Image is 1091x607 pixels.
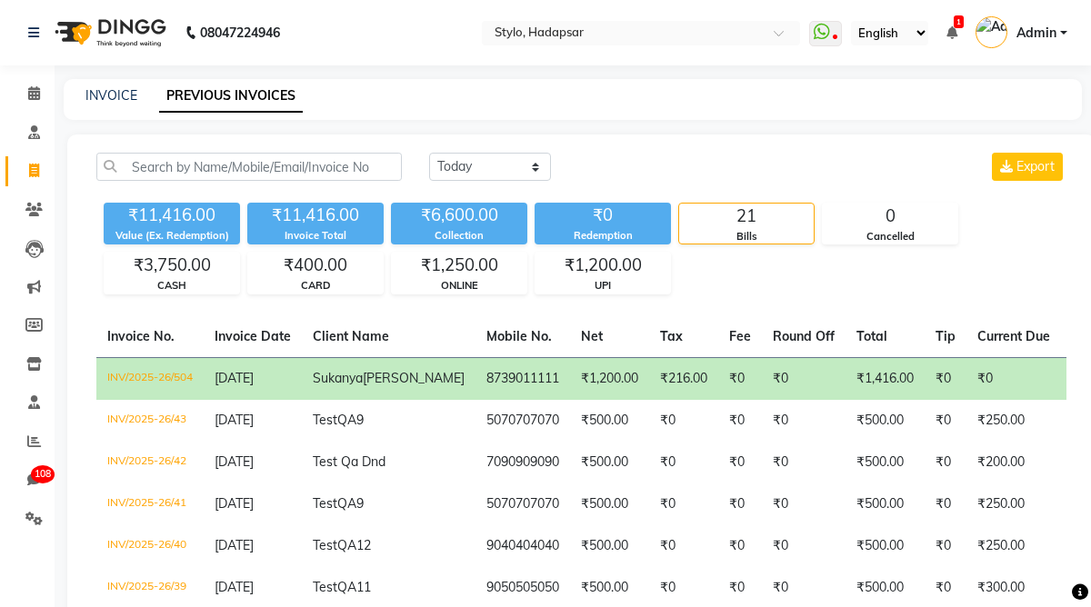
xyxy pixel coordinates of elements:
[718,442,762,483] td: ₹0
[107,328,175,344] span: Invoice No.
[925,525,966,567] td: ₹0
[105,278,239,294] div: CASH
[679,229,814,244] div: Bills
[96,525,204,567] td: INV/2025-26/40
[570,400,649,442] td: ₹500.00
[96,400,204,442] td: INV/2025-26/43
[856,328,887,344] span: Total
[215,537,254,553] span: [DATE]
[846,442,925,483] td: ₹500.00
[391,203,527,228] div: ₹6,600.00
[966,483,1061,525] td: ₹250.00
[248,278,383,294] div: CARD
[200,7,280,58] b: 08047224946
[846,357,925,400] td: ₹1,416.00
[215,453,254,470] span: [DATE]
[718,525,762,567] td: ₹0
[1016,158,1055,174] span: Export
[337,537,371,553] span: QA12
[337,412,364,428] span: QA9
[1016,24,1056,43] span: Admin
[718,400,762,442] td: ₹0
[570,357,649,400] td: ₹1,200.00
[925,357,966,400] td: ₹0
[570,483,649,525] td: ₹500.00
[159,80,303,113] a: PREVIOUS INVOICES
[215,495,254,512] span: [DATE]
[337,579,371,595] span: QA11
[535,253,670,278] div: ₹1,200.00
[392,253,526,278] div: ₹1,250.00
[313,495,337,512] span: Test
[475,525,570,567] td: 9040404040
[535,278,670,294] div: UPI
[649,525,718,567] td: ₹0
[718,483,762,525] td: ₹0
[392,278,526,294] div: ONLINE
[96,483,204,525] td: INV/2025-26/41
[729,328,751,344] span: Fee
[337,495,364,512] span: QA9
[96,153,402,181] input: Search by Name/Mobile/Email/Invoice No
[649,483,718,525] td: ₹0
[313,453,385,470] span: Test Qa Dnd
[762,400,846,442] td: ₹0
[105,253,239,278] div: ₹3,750.00
[215,412,254,428] span: [DATE]
[247,203,384,228] div: ₹11,416.00
[846,483,925,525] td: ₹500.00
[363,370,465,386] span: [PERSON_NAME]
[391,228,527,244] div: Collection
[475,483,570,525] td: 5070707070
[925,483,966,525] td: ₹0
[925,442,966,483] td: ₹0
[649,400,718,442] td: ₹0
[31,465,55,483] span: 108
[313,537,337,553] span: Test
[966,442,1061,483] td: ₹200.00
[966,357,1061,400] td: ₹0
[475,357,570,400] td: 8739011111
[925,400,966,442] td: ₹0
[85,87,137,104] a: INVOICE
[104,228,240,244] div: Value (Ex. Redemption)
[977,328,1050,344] span: Current Due
[535,228,671,244] div: Redemption
[215,370,254,386] span: [DATE]
[649,442,718,483] td: ₹0
[660,328,683,344] span: Tax
[846,525,925,567] td: ₹500.00
[762,483,846,525] td: ₹0
[718,357,762,400] td: ₹0
[823,204,957,229] div: 0
[946,25,957,41] a: 1
[5,465,49,495] a: 108
[966,525,1061,567] td: ₹250.00
[992,153,1063,181] button: Export
[215,328,291,344] span: Invoice Date
[570,442,649,483] td: ₹500.00
[535,203,671,228] div: ₹0
[762,442,846,483] td: ₹0
[313,412,337,428] span: Test
[762,525,846,567] td: ₹0
[96,442,204,483] td: INV/2025-26/42
[46,7,171,58] img: logo
[966,400,1061,442] td: ₹250.00
[215,579,254,595] span: [DATE]
[313,328,389,344] span: Client Name
[475,442,570,483] td: 7090909090
[581,328,603,344] span: Net
[976,16,1007,48] img: Admin
[773,328,835,344] span: Round Off
[96,357,204,400] td: INV/2025-26/504
[762,357,846,400] td: ₹0
[104,203,240,228] div: ₹11,416.00
[846,400,925,442] td: ₹500.00
[679,204,814,229] div: 21
[954,15,964,28] span: 1
[313,579,337,595] span: Test
[247,228,384,244] div: Invoice Total
[570,525,649,567] td: ₹500.00
[248,253,383,278] div: ₹400.00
